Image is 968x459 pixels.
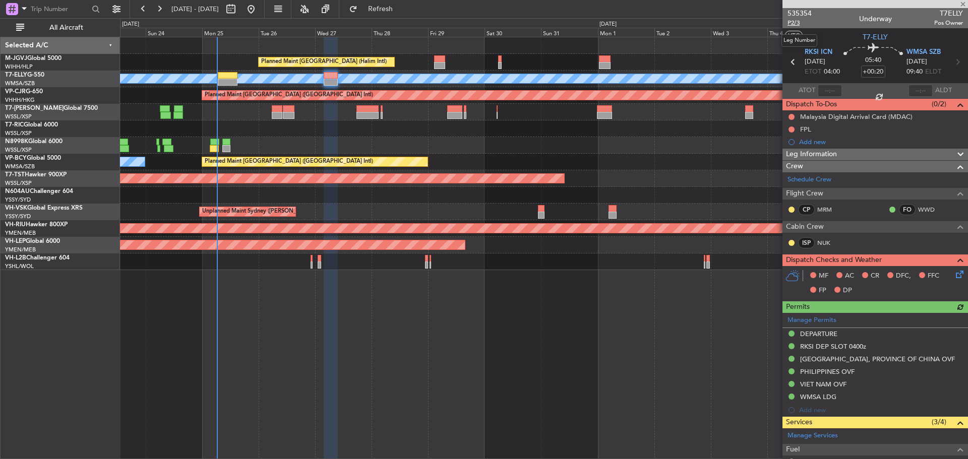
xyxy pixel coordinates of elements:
span: [DATE] - [DATE] [171,5,219,14]
span: FFC [928,271,939,281]
div: Thu 28 [372,28,428,37]
span: DP [843,286,852,296]
span: [DATE] [906,57,927,67]
span: (3/4) [932,417,946,427]
span: Refresh [359,6,402,13]
div: Leg Number [781,34,817,47]
span: WMSA SZB [906,47,941,57]
div: CP [798,204,815,215]
span: T7-RIC [5,122,24,128]
span: AC [845,271,854,281]
a: NUK [817,238,840,247]
a: YMEN/MEB [5,229,36,237]
a: VH-VSKGlobal Express XRS [5,205,83,211]
span: T7-[PERSON_NAME] [5,105,64,111]
a: WIHH/HLP [5,63,33,71]
span: ALDT [935,86,952,96]
span: FP [819,286,826,296]
span: ELDT [925,67,941,77]
div: Wed 27 [315,28,372,37]
div: ISP [798,237,815,248]
a: VHHH/HKG [5,96,35,104]
a: Schedule Crew [788,175,831,185]
a: VP-CJRG-650 [5,89,43,95]
div: Add new [799,138,963,146]
span: DFC, [896,271,911,281]
div: Tue 26 [259,28,315,37]
div: Sun 24 [146,28,202,37]
a: YMEN/MEB [5,246,36,253]
div: Mon 25 [202,28,259,37]
span: T7ELLY [934,8,963,19]
div: Underway [859,14,892,24]
a: MRM [817,205,840,214]
span: VP-BCY [5,155,27,161]
a: WMSA/SZB [5,80,35,87]
span: MF [819,271,828,281]
span: 535354 [788,8,812,19]
span: Leg Information [786,149,837,160]
a: T7-RICGlobal 6000 [5,122,58,128]
a: YSHL/WOL [5,263,34,270]
div: [DATE] [599,20,617,29]
a: T7-ELLYG-550 [5,72,44,78]
div: Malaysia Digital Arrival Card (MDAC) [800,112,913,121]
a: WMSA/SZB [5,163,35,170]
span: T7-TST [5,172,25,178]
div: FO [899,204,916,215]
a: WSSL/XSP [5,113,32,120]
div: Mon 1 [598,28,654,37]
span: ATOT [799,86,815,96]
span: N8998K [5,139,28,145]
div: Planned Maint [GEOGRAPHIC_DATA] ([GEOGRAPHIC_DATA] Intl) [205,154,373,169]
div: Sat 30 [485,28,541,37]
a: YSSY/SYD [5,196,31,204]
div: Planned Maint [GEOGRAPHIC_DATA] ([GEOGRAPHIC_DATA] Intl) [205,88,373,103]
div: Wed 3 [711,28,767,37]
span: VH-VSK [5,205,27,211]
button: Refresh [344,1,405,17]
button: All Aircraft [11,20,109,36]
div: Unplanned Maint Sydney ([PERSON_NAME] Intl) [202,204,326,219]
span: M-JGVJ [5,55,27,61]
a: VH-L2BChallenger 604 [5,255,70,261]
span: Flight Crew [786,188,823,200]
a: YSSY/SYD [5,213,31,220]
span: N604AU [5,188,30,194]
div: Thu 4 [767,28,824,37]
a: WWD [918,205,941,214]
a: WSSL/XSP [5,129,32,137]
a: WSSL/XSP [5,146,32,154]
a: T7-[PERSON_NAME]Global 7500 [5,105,98,111]
a: VH-LEPGlobal 6000 [5,238,60,244]
span: 09:40 [906,67,923,77]
a: M-JGVJGlobal 5000 [5,55,62,61]
div: Fri 29 [428,28,485,37]
span: Pos Owner [934,19,963,27]
span: P2/3 [788,19,812,27]
span: ETOT [805,67,821,77]
a: T7-TSTHawker 900XP [5,172,67,178]
a: Manage Services [788,431,838,441]
span: T7-ELLY [5,72,27,78]
span: All Aircraft [26,24,106,31]
a: N8998KGlobal 6000 [5,139,63,145]
span: 04:00 [824,67,840,77]
span: VH-RIU [5,222,26,228]
a: N604AUChallenger 604 [5,188,73,194]
a: WSSL/XSP [5,179,32,187]
span: CR [871,271,879,281]
span: Cabin Crew [786,221,824,233]
span: T7-ELLY [863,32,888,42]
a: VH-RIUHawker 800XP [5,222,68,228]
span: Dispatch To-Dos [786,99,837,110]
div: Planned Maint [GEOGRAPHIC_DATA] (Halim Intl) [261,54,387,70]
span: 05:40 [865,55,881,65]
span: [DATE] [805,57,825,67]
span: (0/2) [932,99,946,109]
span: VH-L2B [5,255,26,261]
span: Crew [786,161,803,172]
div: FPL [800,125,811,134]
span: Fuel [786,444,800,455]
span: VH-LEP [5,238,26,244]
